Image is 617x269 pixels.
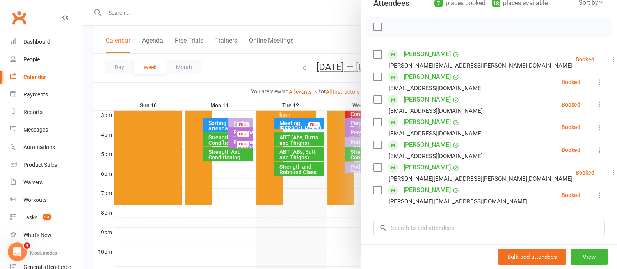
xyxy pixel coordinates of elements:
a: Reports [10,103,82,121]
button: Bulk add attendees [498,249,566,265]
input: Search to add attendees [373,220,605,236]
div: Automations [23,144,55,150]
a: Messages [10,121,82,139]
div: Booked [562,79,580,85]
div: Messages [23,126,48,133]
div: Booked [562,125,580,130]
div: [EMAIL_ADDRESS][DOMAIN_NAME] [389,106,483,116]
div: Waivers [23,179,43,185]
div: [PERSON_NAME][EMAIL_ADDRESS][DOMAIN_NAME] [389,196,528,207]
a: Tasks 93 [10,209,82,226]
div: Payments [23,91,48,98]
div: Calendar [23,74,46,80]
div: People [23,56,40,62]
div: Booked [562,102,580,107]
a: Waivers [10,174,82,191]
a: What's New [10,226,82,244]
a: [PERSON_NAME] [404,161,451,174]
div: Product Sales [23,162,57,168]
a: Payments [10,86,82,103]
a: [PERSON_NAME] [404,71,451,83]
a: Calendar [10,68,82,86]
div: Tasks [23,214,37,221]
a: [PERSON_NAME] [404,93,451,106]
a: Dashboard [10,33,82,51]
a: People [10,51,82,68]
a: Automations [10,139,82,156]
a: Clubworx [9,8,29,27]
button: View [571,249,608,265]
div: Booked [562,192,580,198]
div: Reports [23,109,43,115]
a: Workouts [10,191,82,209]
a: [PERSON_NAME] [404,48,451,61]
div: [EMAIL_ADDRESS][DOMAIN_NAME] [389,128,483,139]
a: [PERSON_NAME] [404,139,451,151]
div: [EMAIL_ADDRESS][DOMAIN_NAME] [389,83,483,93]
div: What's New [23,232,52,238]
div: [PERSON_NAME][EMAIL_ADDRESS][PERSON_NAME][DOMAIN_NAME] [389,61,573,71]
div: Workouts [23,197,47,203]
a: Product Sales [10,156,82,174]
div: [EMAIL_ADDRESS][DOMAIN_NAME] [389,151,483,161]
span: 93 [43,214,51,220]
iframe: Intercom live chat [8,242,27,261]
div: Booked [576,57,594,62]
div: Booked [576,170,594,175]
span: 4 [24,242,30,249]
a: [PERSON_NAME] [404,184,451,196]
div: Booked [562,147,580,153]
a: [PERSON_NAME] [404,116,451,128]
div: Dashboard [23,39,50,45]
div: [PERSON_NAME][EMAIL_ADDRESS][PERSON_NAME][DOMAIN_NAME] [389,174,573,184]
